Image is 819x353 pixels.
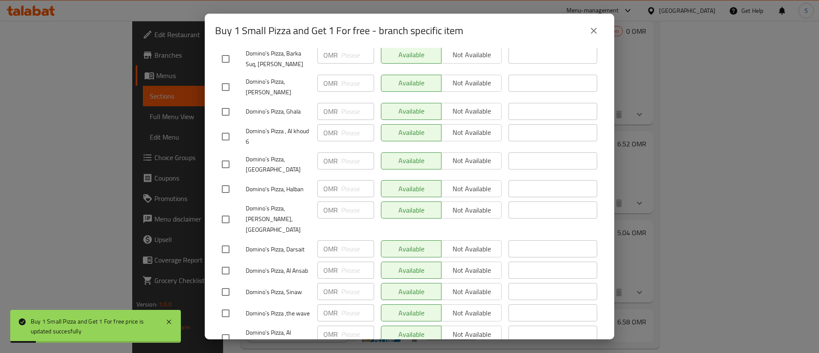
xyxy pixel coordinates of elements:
[341,152,374,169] input: Please enter price
[323,184,338,194] p: OMR
[246,287,311,298] span: Domino`s Pizza, Sinaw
[246,265,311,276] span: Domino's Pizza, Al Ansab
[323,205,338,215] p: OMR
[246,327,311,349] span: Domino's Pizza, Al Ghaweesha
[584,20,604,41] button: close
[246,244,311,255] span: Domino's Pizza, Darsait
[323,78,338,88] p: OMR
[341,103,374,120] input: Please enter price
[246,203,311,235] span: Domino`s Pizza, [PERSON_NAME], [GEOGRAPHIC_DATA]
[31,317,157,336] div: Buy 1 Small Pizza and Get 1 For free price is updated succesfully
[341,283,374,300] input: Please enter price
[246,76,311,98] span: Domino`s Pizza, [PERSON_NAME]
[341,124,374,141] input: Please enter price
[246,154,311,175] span: Domino`s Pizza, [GEOGRAPHIC_DATA]
[246,106,311,117] span: Domino`s Pizza, Ghala
[341,326,374,343] input: Please enter price
[341,75,374,92] input: Please enter price
[341,304,374,321] input: Please enter price
[341,240,374,257] input: Please enter price
[323,286,338,297] p: OMR
[341,262,374,279] input: Please enter price
[341,201,374,219] input: Please enter price
[246,48,311,70] span: Domino's Pizza, Barka Suq, [PERSON_NAME]
[246,184,311,195] span: Domino's Pizza, Halban
[323,156,338,166] p: OMR
[323,265,338,275] p: OMR
[323,128,338,138] p: OMR
[323,329,338,339] p: OMR
[323,244,338,254] p: OMR
[323,308,338,318] p: OMR
[215,24,463,38] h2: Buy 1 Small Pizza and Get 1 For free - branch specific item
[246,308,311,319] span: Domino`s Pizza ,the wave
[323,106,338,117] p: OMR
[246,126,311,147] span: Domino`s Pizza , Al khoud 6
[323,50,338,60] p: OMR
[341,47,374,64] input: Please enter price
[341,180,374,197] input: Please enter price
